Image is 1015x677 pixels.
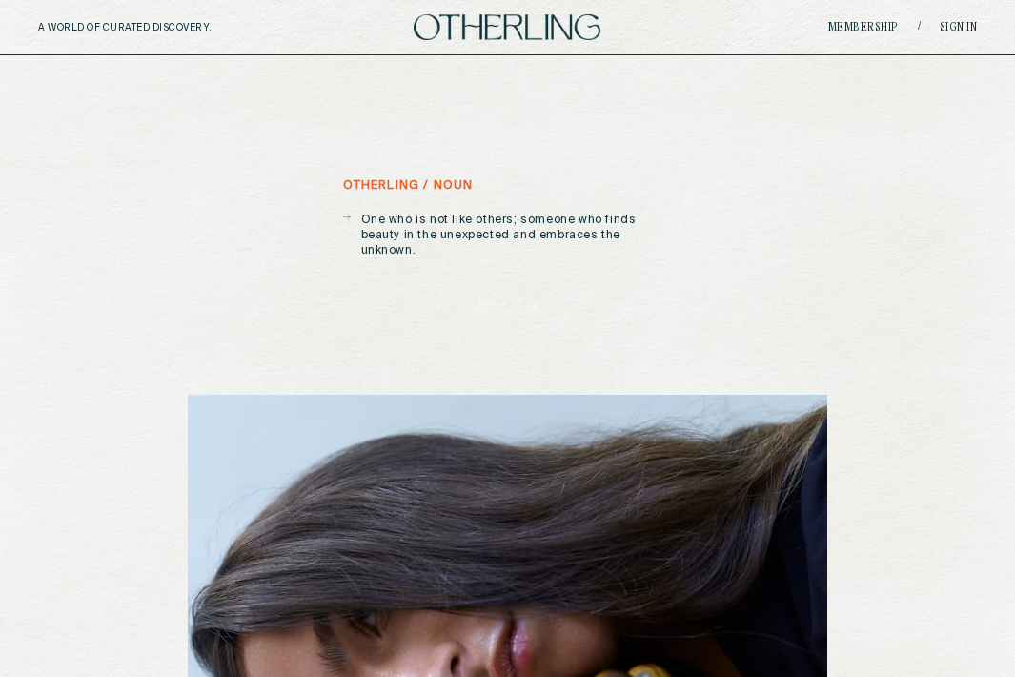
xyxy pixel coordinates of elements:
a: Membership [828,22,899,33]
h5: A WORLD OF CURATED DISCOVERY. [38,22,294,33]
p: One who is not like others; someone who finds beauty in the unexpected and embraces the unknown. [361,213,673,258]
img: logo [414,14,600,40]
a: Sign in [940,22,978,33]
span: / [918,20,921,34]
h5: otherling / noun [343,179,474,193]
